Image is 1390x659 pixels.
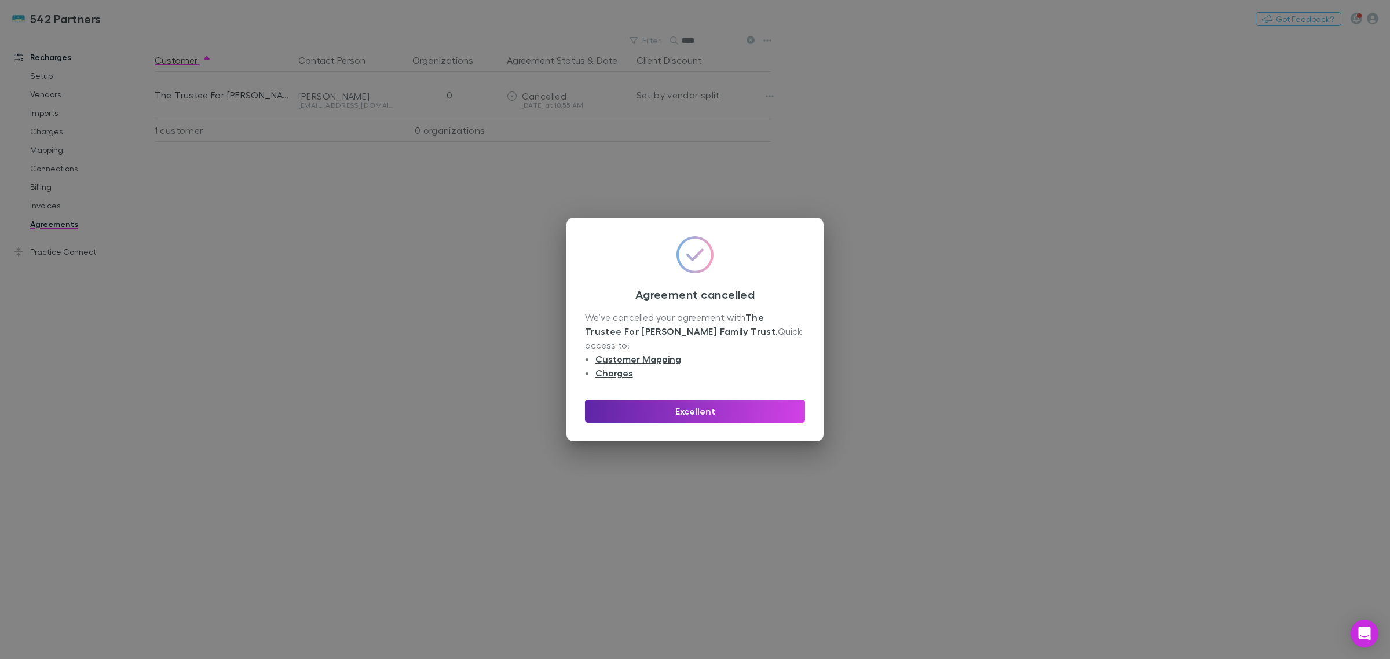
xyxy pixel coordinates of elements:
div: We’ve cancelled your agreement with Quick access to: [585,310,805,381]
div: Open Intercom Messenger [1351,620,1378,647]
a: Customer Mapping [595,353,681,365]
img: GradientCheckmarkIcon.svg [676,236,714,273]
button: Excellent [585,400,805,423]
h3: Agreement cancelled [585,287,805,301]
a: Charges [595,367,633,379]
